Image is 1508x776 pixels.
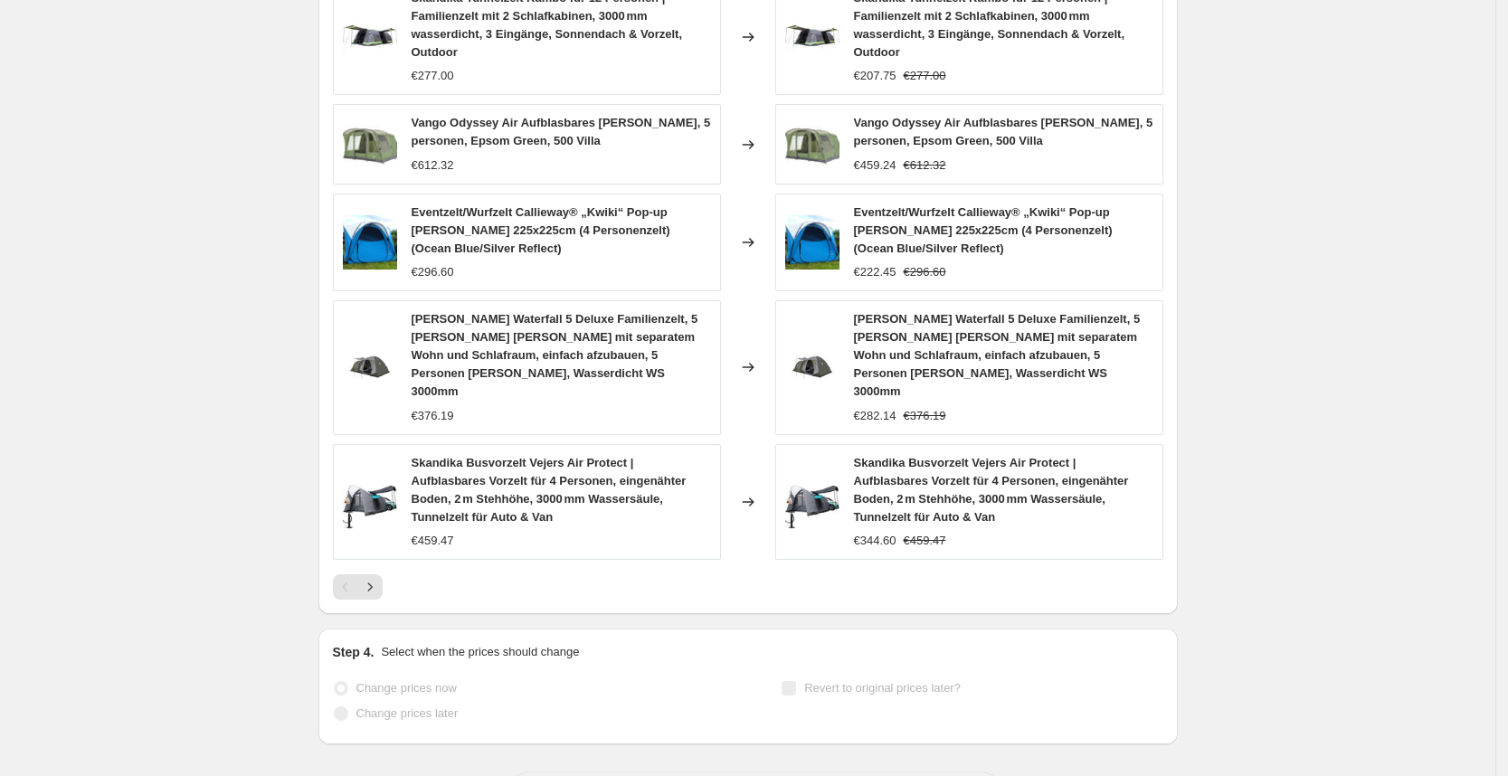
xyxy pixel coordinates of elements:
div: €612.32 [412,156,454,175]
div: €296.60 [412,263,454,281]
div: €376.19 [412,407,454,425]
img: 61JThfvfpdL_80x.jpg [785,475,839,529]
img: 61_GUhA15BL_80x.jpg [343,10,397,64]
nav: Pagination [333,574,383,600]
strike: €612.32 [904,156,946,175]
strike: €376.19 [904,407,946,425]
span: Revert to original prices later? [804,681,961,695]
img: 61_GUhA15BL_80x.jpg [785,10,839,64]
h2: Step 4. [333,643,375,661]
img: 61YRnnZN2xL_80x.jpg [343,215,397,270]
span: [PERSON_NAME] Waterfall 5 Deluxe Familienzelt, 5 [PERSON_NAME] [PERSON_NAME] mit separatem Wohn u... [412,312,698,398]
img: 61VLaVYFQ6L_80x.jpg [343,340,397,394]
button: Next [357,574,383,600]
span: Change prices now [356,681,457,695]
img: 71FIlXG7uxL_80x.jpg [785,118,839,172]
img: 61VLaVYFQ6L_80x.jpg [785,340,839,394]
span: Vango Odyssey Air Aufblasbares [PERSON_NAME], 5 personen, Epsom Green, 500 Villa [854,116,1153,147]
strike: €459.47 [904,532,946,550]
div: €344.60 [854,532,896,550]
span: [PERSON_NAME] Waterfall 5 Deluxe Familienzelt, 5 [PERSON_NAME] [PERSON_NAME] mit separatem Wohn u... [854,312,1141,398]
span: Eventzelt/Wurfzelt Callieway® „Kwiki“ Pop-up [PERSON_NAME] 225x225cm (4 Personenzelt) (Ocean Blue... [854,205,1113,255]
p: Select when the prices should change [381,643,579,661]
div: €222.45 [854,263,896,281]
span: Skandika Busvorzelt Vejers Air Protect | Aufblasbares Vorzelt für 4 Personen, eingenähter Boden, ... [412,456,687,524]
span: Change prices later [356,706,459,720]
strike: €277.00 [904,67,946,85]
img: 71FIlXG7uxL_80x.jpg [343,118,397,172]
img: 61YRnnZN2xL_80x.jpg [785,215,839,270]
div: €459.24 [854,156,896,175]
div: €277.00 [412,67,454,85]
span: Vango Odyssey Air Aufblasbares [PERSON_NAME], 5 personen, Epsom Green, 500 Villa [412,116,711,147]
span: Eventzelt/Wurfzelt Callieway® „Kwiki“ Pop-up [PERSON_NAME] 225x225cm (4 Personenzelt) (Ocean Blue... [412,205,670,255]
div: €459.47 [412,532,454,550]
div: €207.75 [854,67,896,85]
strike: €296.60 [904,263,946,281]
img: 61JThfvfpdL_80x.jpg [343,475,397,529]
div: €282.14 [854,407,896,425]
span: Skandika Busvorzelt Vejers Air Protect | Aufblasbares Vorzelt für 4 Personen, eingenähter Boden, ... [854,456,1129,524]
